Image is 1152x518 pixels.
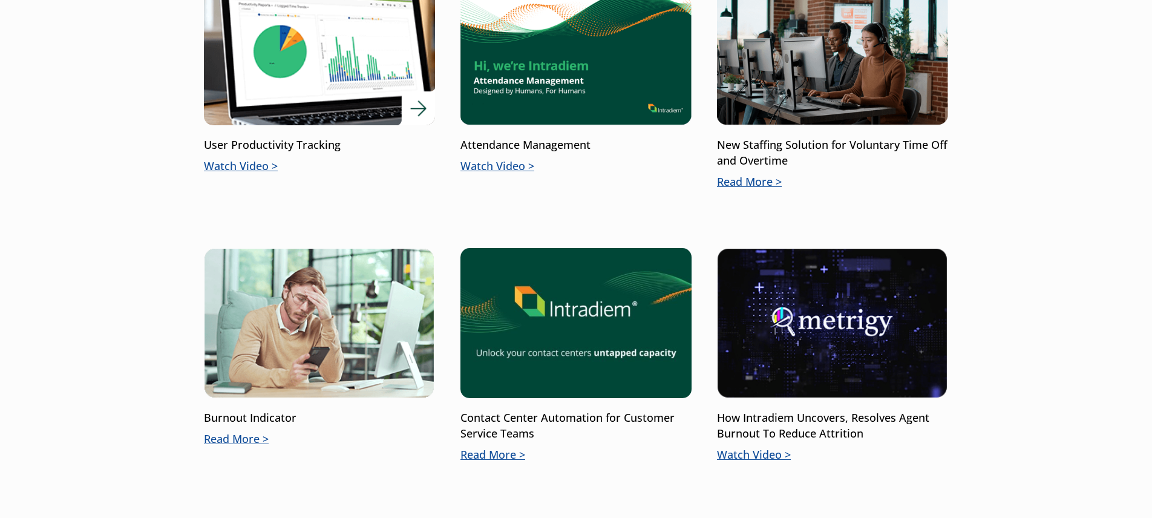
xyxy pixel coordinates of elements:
[204,410,435,426] p: Burnout Indicator
[460,248,692,398] img: explainer video thumbnail
[460,159,692,174] p: Watch Video
[204,248,435,447] a: Burnout IndicatorRead More
[717,447,948,463] p: Watch Video
[717,174,948,190] p: Read More
[717,410,948,442] p: How Intradiem Uncovers, Resolves Agent Burnout To Reduce Attrition
[717,137,948,169] p: New Staffing Solution for Voluntary Time Off and Overtime
[460,137,692,153] p: Attendance Management
[204,159,435,174] p: Watch Video
[460,410,692,442] p: Contact Center Automation for Customer Service Teams
[460,248,692,463] a: explainer video thumbnailContact Center Automation for Customer Service TeamsRead More
[460,447,692,463] p: Read More
[717,248,948,463] a: How Intradiem Uncovers, Resolves Agent Burnout To Reduce AttritionWatch Video
[204,137,435,153] p: User Productivity Tracking
[204,431,435,447] p: Read More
